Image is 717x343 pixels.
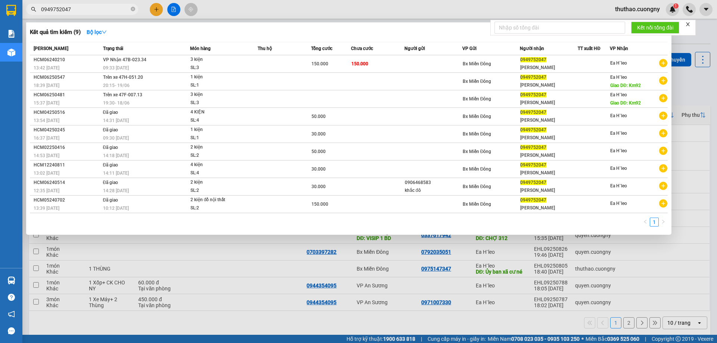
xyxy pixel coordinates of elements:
[34,196,101,204] div: HCM05240702
[34,188,59,193] span: 12:35 [DATE]
[190,99,246,107] div: SL: 3
[610,100,641,106] span: Giao DĐ: Km92
[637,24,673,32] span: Kết nối tổng đài
[661,219,665,224] span: right
[8,327,15,334] span: message
[520,116,577,124] div: [PERSON_NAME]
[103,110,118,115] span: Đã giao
[103,188,129,193] span: 14:28 [DATE]
[190,143,246,152] div: 2 kiện
[190,91,246,99] div: 3 kiện
[404,46,425,51] span: Người gửi
[103,46,123,51] span: Trạng thái
[520,64,577,72] div: [PERSON_NAME]
[7,30,15,38] img: solution-icon
[520,127,546,132] span: 0949752047
[103,57,146,62] span: VP Nhận 47B-023.34
[190,56,246,64] div: 3 kiện
[103,65,129,71] span: 09:33 [DATE]
[520,187,577,194] div: [PERSON_NAME]
[311,166,326,172] span: 30.000
[34,179,101,187] div: HCM06240514
[650,218,658,226] a: 1
[520,180,546,185] span: 0949752047
[659,77,667,85] span: plus-circle
[190,81,246,90] div: SL: 1
[34,91,101,99] div: HCM06250481
[190,169,246,177] div: SL: 4
[463,79,491,84] span: Bx Miền Đông
[131,7,135,11] span: close-circle
[463,61,491,66] span: Bx Miền Đông
[520,162,546,168] span: 0949752047
[34,118,59,123] span: 13:54 [DATE]
[659,147,667,155] span: plus-circle
[103,100,130,106] span: 19:30 - 18/06
[610,113,627,118] span: Ea H`leo
[30,28,81,36] h3: Kết quả tìm kiếm ( 9 )
[190,196,246,204] div: 2 kiện đồ nội thất
[520,204,577,212] div: [PERSON_NAME]
[34,100,59,106] span: 15:37 [DATE]
[34,74,101,81] div: HCM06250547
[610,183,627,188] span: Ea H`leo
[34,126,101,134] div: HCM04250245
[190,134,246,142] div: SL: 1
[463,149,491,154] span: Bx Miền Đông
[311,61,328,66] span: 150.000
[87,29,107,35] strong: Bộ lọc
[520,134,577,142] div: [PERSON_NAME]
[7,49,15,56] img: warehouse-icon
[34,153,59,158] span: 14:53 [DATE]
[520,145,546,150] span: 0949752047
[641,218,650,227] button: left
[258,46,272,51] span: Thu hộ
[659,129,667,137] span: plus-circle
[103,171,129,176] span: 14:11 [DATE]
[659,59,667,67] span: plus-circle
[520,81,577,89] div: [PERSON_NAME]
[463,166,491,172] span: Bx Miền Đông
[659,164,667,172] span: plus-circle
[311,184,326,189] span: 30.000
[34,161,101,169] div: HCM12240811
[643,219,648,224] span: left
[659,112,667,120] span: plus-circle
[34,46,68,51] span: [PERSON_NAME]
[610,75,627,80] span: Ea H`leo
[190,116,246,125] div: SL: 4
[190,187,246,195] div: SL: 2
[520,169,577,177] div: [PERSON_NAME]
[405,187,462,194] div: khắc đô
[7,277,15,284] img: warehouse-icon
[463,202,491,207] span: Bx Miền Đông
[190,178,246,187] div: 2 kiện
[102,29,107,35] span: down
[190,46,211,51] span: Món hàng
[103,206,129,211] span: 10:12 [DATE]
[405,179,462,187] div: 0906468583
[34,109,101,116] div: HCM04250516
[578,46,600,51] span: TT xuất HĐ
[311,202,328,207] span: 150.000
[610,131,627,136] span: Ea H`leo
[103,135,129,141] span: 09:30 [DATE]
[31,7,36,12] span: search
[34,135,59,141] span: 16:37 [DATE]
[103,162,118,168] span: Đã giao
[463,96,491,102] span: Bx Miền Đông
[103,145,118,150] span: Đã giao
[610,166,627,171] span: Ea H`leo
[34,144,101,152] div: HCM02250416
[190,73,246,81] div: 1 kiện
[659,182,667,190] span: plus-circle
[41,5,129,13] input: Tìm tên, số ĐT hoặc mã đơn
[610,46,628,51] span: VP Nhận
[8,294,15,301] span: question-circle
[659,94,667,102] span: plus-circle
[520,197,546,203] span: 0949752047
[190,204,246,212] div: SL: 2
[190,108,246,116] div: 4 KIỆN
[463,114,491,119] span: Bx Miền Đông
[103,118,129,123] span: 14:31 [DATE]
